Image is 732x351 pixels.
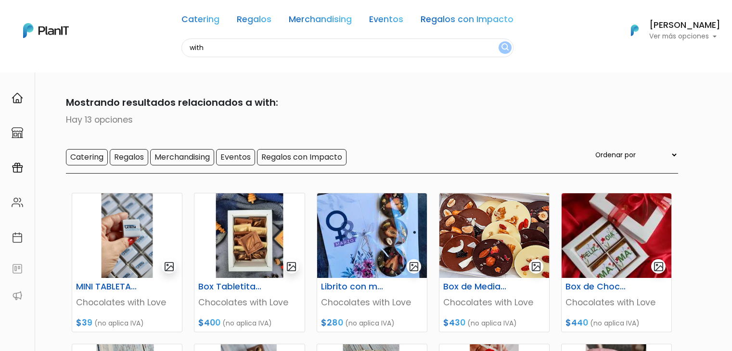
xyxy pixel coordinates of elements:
[590,318,640,328] span: (no aplica IVA)
[110,149,148,165] input: Regalos
[94,318,144,328] span: (no aplica IVA)
[198,296,300,309] p: Chocolates with Love
[649,21,720,30] h6: [PERSON_NAME]
[181,38,514,57] input: Buscá regalos, desayunos, y más
[216,149,255,165] input: Eventos
[70,282,146,292] h6: MINI TABLETAS PERSONALIZADAS
[12,197,23,208] img: people-662611757002400ad9ed0e3c099ab2801c6687ba6c219adb57efc949bc21e19d.svg
[181,15,219,27] a: Catering
[315,282,391,292] h6: Librito con mediants
[12,232,23,243] img: calendar-87d922413cdce8b2cf7b7f5f62616a5cf9e4887200fb71536465627b3292af00.svg
[12,92,23,104] img: home-e721727adea9d79c4d83392d1f703f7f8bce08238fde08b1acbfd93340b81755.svg
[12,290,23,301] img: partners-52edf745621dab592f3b2c58e3bca9d71375a7ef29c3b500c9f145b62cc070d4.svg
[76,296,178,309] p: Chocolates with Love
[565,296,668,309] p: Chocolates with Love
[198,317,220,328] span: $400
[12,263,23,275] img: feedback-78b5a0c8f98aac82b08bfc38622c3050aee476f2c9584af64705fc4e61158814.svg
[439,193,549,278] img: thumb_15mediants.png
[561,193,672,332] a: gallery-light Box de Chocolates Chocolates with Love $440 (no aplica IVA)
[194,193,304,278] img: thumb_2000___2000-Photoroom_-_2024-09-23T150241.972.jpg
[66,149,108,165] input: Catering
[369,15,403,27] a: Eventos
[467,318,517,328] span: (no aplica IVA)
[624,20,645,41] img: PlanIt Logo
[76,317,92,328] span: $39
[72,193,182,278] img: thumb_Dise%C3%B1o_sin_t%C3%ADtulo__10_.png
[12,127,23,138] img: marketplace-4ceaa7011d94191e9ded77b95e3339b90024bf715f7c57f8cf31f2d8c509eaba.svg
[437,282,514,292] h6: Box de Mediants
[12,162,23,174] img: campaigns-02234683943229c281be62815700db0a1741e53638e28bf9629b52c665b00959.svg
[257,149,347,165] input: Regalos con Impacto
[501,43,509,52] img: search_button-432b6d5273f82d61273b3651a40e1bd1b912527efae98b1b7a1b2c0702e16a8d.svg
[164,261,175,272] img: gallery-light
[150,149,214,165] input: Merchandising
[222,318,272,328] span: (no aplica IVA)
[23,23,69,38] img: PlanIt Logo
[421,15,514,27] a: Regalos con Impacto
[237,15,271,27] a: Regalos
[317,193,427,278] img: thumb_Mendiants.jpeg
[618,18,720,43] button: PlanIt Logo [PERSON_NAME] Ver más opciones
[286,261,297,272] img: gallery-light
[317,193,427,332] a: gallery-light Librito con mediants Chocolates with Love $280 (no aplica IVA)
[531,261,542,272] img: gallery-light
[649,33,720,40] p: Ver más opciones
[54,95,678,110] p: Mostrando resultados relacionados a with:
[443,296,545,309] p: Chocolates with Love
[193,282,269,292] h6: Box Tabletitas decoradas
[565,317,588,328] span: $440
[345,318,395,328] span: (no aplica IVA)
[443,317,465,328] span: $430
[54,113,678,126] p: Hay 13 opciones
[194,193,305,332] a: gallery-light Box Tabletitas decoradas Chocolates with Love $400 (no aplica IVA)
[560,282,636,292] h6: Box de Chocolates
[321,317,343,328] span: $280
[289,15,352,27] a: Merchandising
[72,193,182,332] a: gallery-light MINI TABLETAS PERSONALIZADAS Chocolates with Love $39 (no aplica IVA)
[562,193,671,278] img: thumb_WhatsApp_Image_2024-04-17_at_11.57.41.jpeg
[321,296,423,309] p: Chocolates with Love
[439,193,550,332] a: gallery-light Box de Mediants Chocolates with Love $430 (no aplica IVA)
[653,261,664,272] img: gallery-light
[409,261,420,272] img: gallery-light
